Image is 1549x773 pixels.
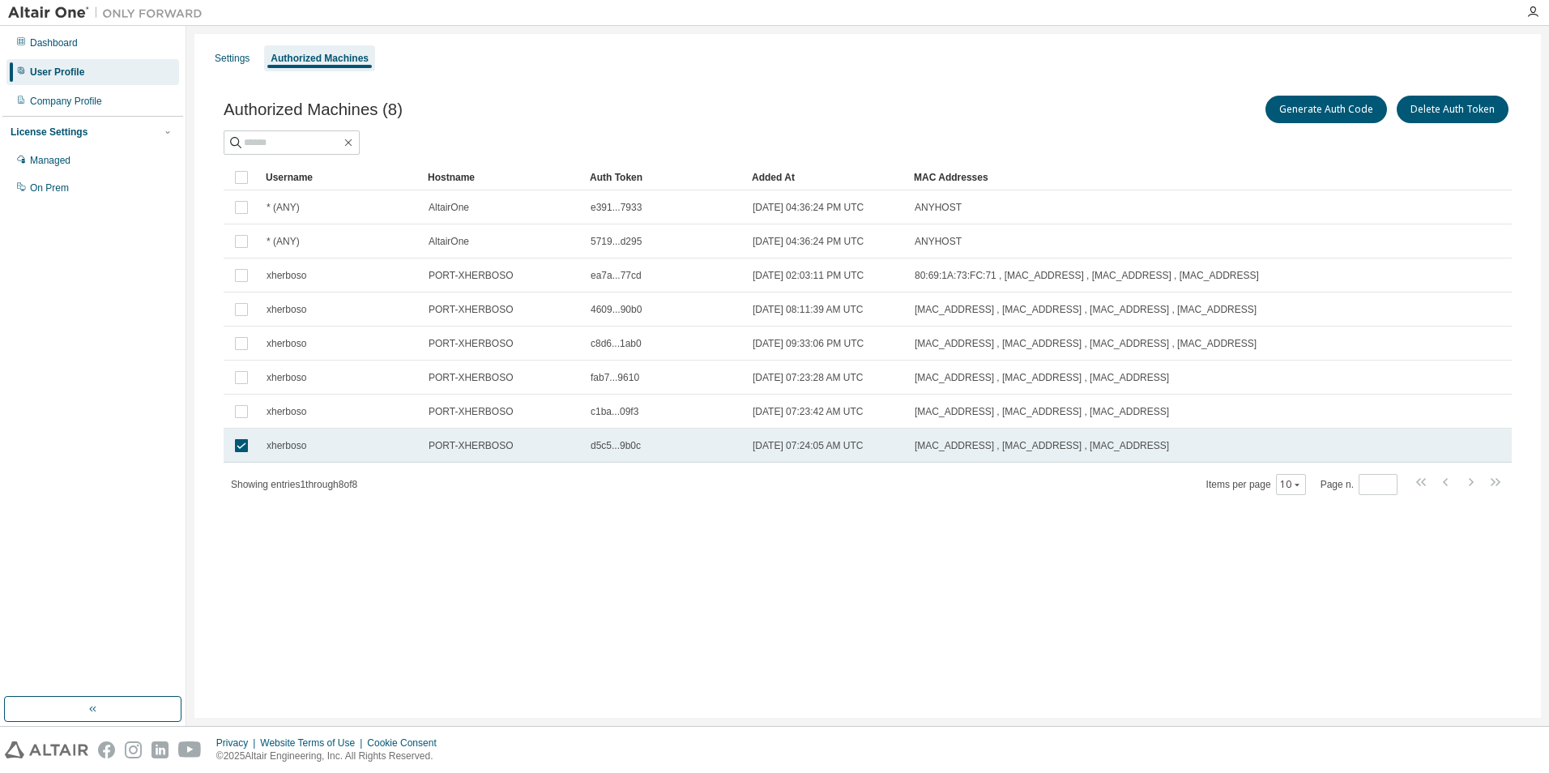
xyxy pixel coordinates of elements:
span: xherboso [267,371,306,384]
span: ea7a...77cd [591,269,642,282]
span: xherboso [267,439,306,452]
div: User Profile [30,66,84,79]
span: Showing entries 1 through 8 of 8 [231,479,357,490]
img: linkedin.svg [151,741,169,758]
span: d5c5...9b0c [591,439,641,452]
span: AltairOne [429,235,469,248]
p: © 2025 Altair Engineering, Inc. All Rights Reserved. [216,750,446,763]
span: PORT-XHERBOSO [429,303,513,316]
img: instagram.svg [125,741,142,758]
button: Delete Auth Token [1397,96,1508,123]
span: PORT-XHERBOSO [429,269,513,282]
div: Settings [215,52,250,65]
span: [MAC_ADDRESS] , [MAC_ADDRESS] , [MAC_ADDRESS] [915,371,1169,384]
span: [MAC_ADDRESS] , [MAC_ADDRESS] , [MAC_ADDRESS] [915,439,1169,452]
span: e391...7933 [591,201,642,214]
span: * (ANY) [267,235,300,248]
span: [DATE] 02:03:11 PM UTC [753,269,864,282]
span: ANYHOST [915,201,962,214]
div: Managed [30,154,70,167]
span: [DATE] 09:33:06 PM UTC [753,337,864,350]
span: [DATE] 04:36:24 PM UTC [753,235,864,248]
span: Page n. [1321,474,1398,495]
span: Items per page [1206,474,1306,495]
span: PORT-XHERBOSO [429,439,513,452]
span: c1ba...09f3 [591,405,638,418]
span: [DATE] 07:23:42 AM UTC [753,405,864,418]
span: xherboso [267,337,306,350]
span: Authorized Machines (8) [224,100,403,119]
span: AltairOne [429,201,469,214]
span: 4609...90b0 [591,303,642,316]
span: PORT-XHERBOSO [429,371,513,384]
div: Privacy [216,737,260,750]
button: Generate Auth Code [1265,96,1387,123]
span: PORT-XHERBOSO [429,405,513,418]
div: Cookie Consent [367,737,446,750]
span: [DATE] 07:23:28 AM UTC [753,371,864,384]
div: MAC Addresses [914,164,1342,190]
div: Hostname [428,164,577,190]
span: fab7...9610 [591,371,639,384]
div: Added At [752,164,901,190]
div: Company Profile [30,95,102,108]
img: Altair One [8,5,211,21]
span: xherboso [267,269,306,282]
div: Dashboard [30,36,78,49]
span: [DATE] 04:36:24 PM UTC [753,201,864,214]
img: youtube.svg [178,741,202,758]
span: [MAC_ADDRESS] , [MAC_ADDRESS] , [MAC_ADDRESS] , [MAC_ADDRESS] [915,303,1257,316]
span: * (ANY) [267,201,300,214]
span: [DATE] 08:11:39 AM UTC [753,303,864,316]
span: xherboso [267,405,306,418]
span: [DATE] 07:24:05 AM UTC [753,439,864,452]
span: [MAC_ADDRESS] , [MAC_ADDRESS] , [MAC_ADDRESS] , [MAC_ADDRESS] [915,337,1257,350]
img: facebook.svg [98,741,115,758]
div: Website Terms of Use [260,737,367,750]
span: PORT-XHERBOSO [429,337,513,350]
img: altair_logo.svg [5,741,88,758]
div: On Prem [30,182,69,194]
span: 80:69:1A:73:FC:71 , [MAC_ADDRESS] , [MAC_ADDRESS] , [MAC_ADDRESS] [915,269,1259,282]
span: ANYHOST [915,235,962,248]
span: 5719...d295 [591,235,642,248]
button: 10 [1280,478,1302,491]
div: Username [266,164,415,190]
span: c8d6...1ab0 [591,337,642,350]
div: License Settings [11,126,87,139]
div: Authorized Machines [271,52,369,65]
span: xherboso [267,303,306,316]
div: Auth Token [590,164,739,190]
span: [MAC_ADDRESS] , [MAC_ADDRESS] , [MAC_ADDRESS] [915,405,1169,418]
